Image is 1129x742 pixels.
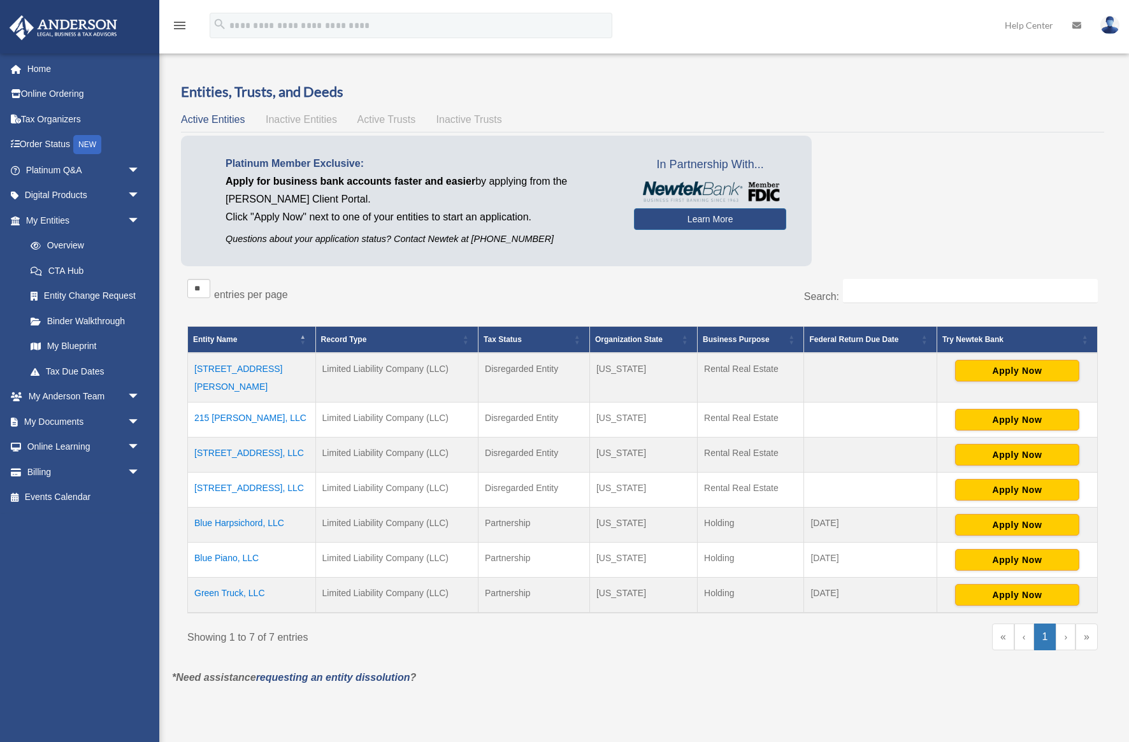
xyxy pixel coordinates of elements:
a: menu [172,22,187,33]
a: My Entitiesarrow_drop_down [9,208,153,233]
h3: Entities, Trusts, and Deeds [181,82,1104,102]
td: Limited Liability Company (LLC) [315,542,478,577]
td: Limited Liability Company (LLC) [315,437,478,472]
td: Disregarded Entity [478,437,590,472]
i: search [213,17,227,31]
td: Blue Piano, LLC [188,542,316,577]
td: [US_STATE] [589,437,697,472]
td: Disregarded Entity [478,402,590,437]
span: arrow_drop_down [127,459,153,485]
p: Click "Apply Now" next to one of your entities to start an application. [226,208,615,226]
td: [US_STATE] [589,542,697,577]
label: entries per page [214,289,288,300]
td: [US_STATE] [589,507,697,542]
td: Green Truck, LLC [188,577,316,613]
span: Entity Name [193,335,237,344]
span: In Partnership With... [634,155,786,175]
a: Order StatusNEW [9,132,159,158]
td: [US_STATE] [589,353,697,403]
th: Record Type: Activate to sort [315,326,478,353]
img: Anderson Advisors Platinum Portal [6,15,121,40]
th: Organization State: Activate to sort [589,326,697,353]
a: Binder Walkthrough [18,308,153,334]
button: Apply Now [955,514,1079,536]
span: arrow_drop_down [127,434,153,460]
a: My Blueprint [18,334,153,359]
span: arrow_drop_down [127,208,153,234]
td: [US_STATE] [589,577,697,613]
a: Platinum Q&Aarrow_drop_down [9,157,159,183]
div: Try Newtek Bank [942,332,1078,347]
em: *Need assistance ? [172,672,416,683]
th: Try Newtek Bank : Activate to sort [937,326,1097,353]
td: Limited Liability Company (LLC) [315,577,478,613]
td: [STREET_ADDRESS], LLC [188,472,316,507]
span: arrow_drop_down [127,384,153,410]
td: [US_STATE] [589,472,697,507]
a: Next [1056,624,1075,650]
td: Holding [698,507,804,542]
a: First [992,624,1014,650]
span: Active Entities [181,114,245,125]
th: Tax Status: Activate to sort [478,326,590,353]
span: arrow_drop_down [127,157,153,183]
p: Questions about your application status? Contact Newtek at [PHONE_NUMBER] [226,231,615,247]
a: requesting an entity dissolution [256,672,410,683]
td: Limited Liability Company (LLC) [315,402,478,437]
td: Partnership [478,542,590,577]
a: Previous [1014,624,1034,650]
button: Apply Now [955,549,1079,571]
td: Limited Liability Company (LLC) [315,507,478,542]
td: [STREET_ADDRESS][PERSON_NAME] [188,353,316,403]
a: Billingarrow_drop_down [9,459,159,485]
a: Tax Due Dates [18,359,153,384]
a: Overview [18,233,147,259]
td: Holding [698,542,804,577]
a: Learn More [634,208,786,230]
th: Entity Name: Activate to invert sorting [188,326,316,353]
td: 215 [PERSON_NAME], LLC [188,402,316,437]
td: [DATE] [804,542,937,577]
span: Business Purpose [703,335,770,344]
a: Entity Change Request [18,283,153,309]
a: Digital Productsarrow_drop_down [9,183,159,208]
a: 1 [1034,624,1056,650]
label: Search: [804,291,839,302]
span: Record Type [321,335,367,344]
a: My Documentsarrow_drop_down [9,409,159,434]
a: My Anderson Teamarrow_drop_down [9,384,159,410]
img: NewtekBankLogoSM.png [640,182,780,202]
td: [DATE] [804,577,937,613]
button: Apply Now [955,479,1079,501]
td: Rental Real Estate [698,353,804,403]
td: Rental Real Estate [698,402,804,437]
span: arrow_drop_down [127,409,153,435]
a: Home [9,56,159,82]
td: Limited Liability Company (LLC) [315,353,478,403]
td: [US_STATE] [589,402,697,437]
span: Inactive Entities [266,114,337,125]
a: Events Calendar [9,485,159,510]
button: Apply Now [955,584,1079,606]
i: menu [172,18,187,33]
span: arrow_drop_down [127,183,153,209]
span: Federal Return Due Date [809,335,898,344]
div: NEW [73,135,101,154]
button: Apply Now [955,409,1079,431]
a: Online Ordering [9,82,159,107]
p: Platinum Member Exclusive: [226,155,615,173]
span: Organization State [595,335,663,344]
td: Partnership [478,507,590,542]
span: Apply for business bank accounts faster and easier [226,176,475,187]
td: [STREET_ADDRESS], LLC [188,437,316,472]
a: Tax Organizers [9,106,159,132]
a: Last [1075,624,1098,650]
button: Apply Now [955,360,1079,382]
td: Blue Harpsichord, LLC [188,507,316,542]
td: Disregarded Entity [478,353,590,403]
td: Rental Real Estate [698,472,804,507]
td: Rental Real Estate [698,437,804,472]
td: Holding [698,577,804,613]
td: Disregarded Entity [478,472,590,507]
